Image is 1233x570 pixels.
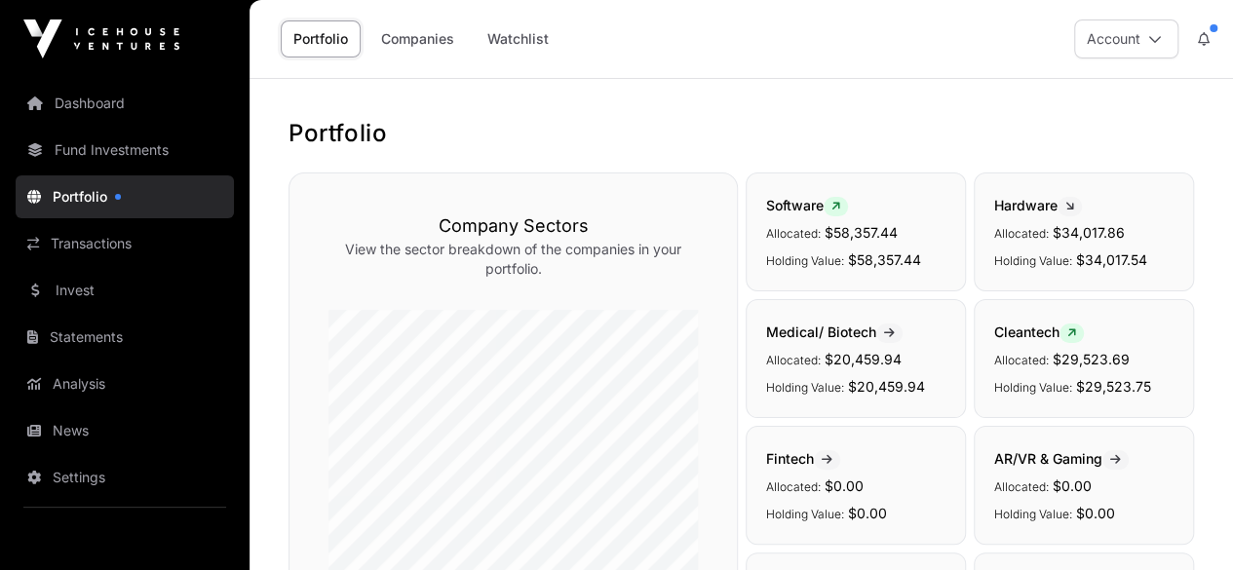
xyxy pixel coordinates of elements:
[16,175,234,218] a: Portfolio
[994,226,1049,241] span: Allocated:
[766,323,903,340] span: Medical/ Biotech
[1076,505,1115,521] span: $0.00
[766,380,844,395] span: Holding Value:
[16,269,234,312] a: Invest
[16,129,234,171] a: Fund Investments
[16,409,234,452] a: News
[994,323,1084,340] span: Cleantech
[825,224,898,241] span: $58,357.44
[848,505,887,521] span: $0.00
[766,479,821,494] span: Allocated:
[328,212,698,240] h3: Company Sectors
[994,507,1072,521] span: Holding Value:
[1053,224,1125,241] span: $34,017.86
[1053,351,1130,367] span: $29,523.69
[766,507,844,521] span: Holding Value:
[16,316,234,359] a: Statements
[825,477,864,494] span: $0.00
[848,378,925,395] span: $20,459.94
[23,19,179,58] img: Icehouse Ventures Logo
[994,479,1049,494] span: Allocated:
[766,253,844,268] span: Holding Value:
[475,20,561,57] a: Watchlist
[1074,19,1178,58] button: Account
[1076,378,1151,395] span: $29,523.75
[766,353,821,367] span: Allocated:
[766,450,840,467] span: Fintech
[994,253,1072,268] span: Holding Value:
[994,450,1129,467] span: AR/VR & Gaming
[1076,251,1147,268] span: $34,017.54
[1053,477,1092,494] span: $0.00
[368,20,467,57] a: Companies
[766,197,848,213] span: Software
[16,362,234,405] a: Analysis
[994,353,1049,367] span: Allocated:
[16,82,234,125] a: Dashboard
[848,251,921,268] span: $58,357.44
[16,456,234,499] a: Settings
[1136,476,1233,570] iframe: Chat Widget
[328,240,698,279] p: View the sector breakdown of the companies in your portfolio.
[766,226,821,241] span: Allocated:
[281,20,361,57] a: Portfolio
[16,222,234,265] a: Transactions
[825,351,902,367] span: $20,459.94
[994,380,1072,395] span: Holding Value:
[994,197,1082,213] span: Hardware
[289,118,1194,149] h1: Portfolio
